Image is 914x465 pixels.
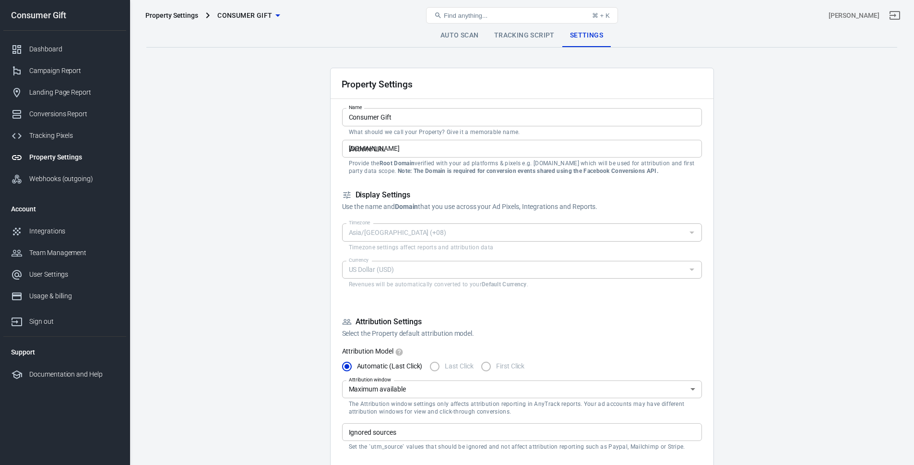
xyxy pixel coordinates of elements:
strong: Note: The Domain is required for conversion events shared using the Facebook Conversions API. [398,168,658,174]
div: Property Settings [29,152,119,162]
a: User Settings [3,264,126,285]
a: Integrations [3,220,126,242]
span: Last Click [445,361,474,371]
div: Campaign Report [29,66,119,76]
h5: Attribution Settings [342,317,702,327]
button: Find anything...⌘ + K [426,7,618,24]
p: What should we call your Property? Give it a memorable name. [349,128,695,136]
li: Account [3,197,126,220]
h5: Display Settings [342,190,702,200]
input: UTC [345,226,683,238]
div: Dashboard [29,44,119,54]
div: Consumer Gift [3,11,126,20]
p: The Attribution window settings only affects attribution reporting in AnyTrack reports. Your ad a... [349,400,695,416]
label: Timezone [349,219,370,226]
div: Conversions Report [29,109,119,119]
div: Property Settings [145,11,198,20]
button: Consumer Gift [214,7,284,24]
a: Usage & billing [3,285,126,307]
strong: Root Domain [380,160,415,167]
div: Usage & billing [29,291,119,301]
h2: Property Settings [342,79,413,89]
p: Revenues will be automatically converted to your . [349,281,695,288]
input: USD [345,264,683,276]
span: Automatic (Last Click) [357,361,423,371]
div: ⌘ + K [592,12,610,19]
p: Set the `utm_source` values that should be ignored and not affect attribution reporting such as P... [349,443,695,451]
div: Tracking Pixels [29,131,119,141]
a: Dashboard [3,38,126,60]
label: Currency [349,257,369,264]
div: User Settings [29,269,119,280]
a: Conversions Report [3,103,126,125]
label: Name [349,104,362,111]
label: Attribution Model [342,346,702,356]
a: Sign out [3,307,126,332]
strong: Default Currency [482,281,527,288]
a: Sign out [883,4,906,27]
span: Consumer Gift [217,10,272,22]
div: Integrations [29,226,119,236]
div: Webhooks (outgoing) [29,174,119,184]
p: Provide the verified with your ad platforms & pixels e.g. [DOMAIN_NAME] which will be used for at... [349,159,695,175]
a: Auto Scan [433,24,487,47]
input: Your Website Name [342,108,702,126]
p: Use the name and that you use across your Ad Pixels, Integrations and Reports. [342,202,702,212]
a: Team Management [3,242,126,264]
input: paypal, calendly [345,426,698,438]
div: Documentation and Help [29,369,119,379]
div: Maximum available [342,380,702,398]
a: Campaign Report [3,60,126,82]
label: Attribution window [349,376,392,383]
a: Property Settings [3,147,126,168]
a: Landing Page Report [3,82,126,103]
p: Select the Property default attribution model. [342,329,702,339]
a: Webhooks (outgoing) [3,168,126,190]
a: Settings [562,24,611,47]
p: Timezone settings affect reports and attribution data [349,244,695,251]
div: Sign out [29,317,119,327]
a: Tracking Pixels [3,125,126,147]
div: Team Management [29,248,119,258]
a: Tracking Script [487,24,562,47]
span: Find anything... [444,12,487,19]
div: Account id: juSFbWAb [829,11,879,21]
div: Landing Page Report [29,87,119,98]
input: example.com [342,140,702,158]
li: Support [3,341,126,364]
strong: Domain [395,203,418,210]
span: First Click [496,361,524,371]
